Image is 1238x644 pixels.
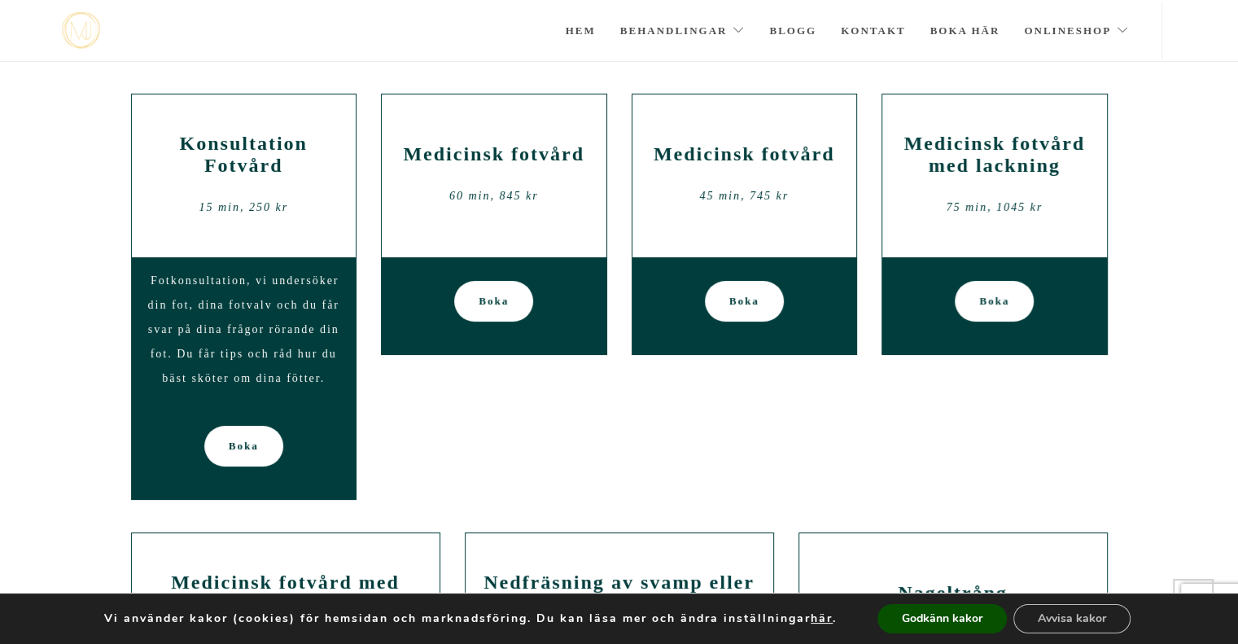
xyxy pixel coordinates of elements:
[811,582,1095,604] h2: Nageltrång
[1024,2,1129,59] a: Onlineshop
[104,611,837,626] p: Vi använder kakor (cookies) för hemsidan och marknadsföring. Du kan läsa mer och ändra inställnin...
[394,143,594,165] h2: Medicinsk fotvård
[841,2,906,59] a: Kontakt
[204,426,283,467] a: Boka
[729,281,759,322] span: Boka
[144,195,344,220] div: 15 min, 250 kr
[144,572,427,616] h2: Medicinsk fotvård med massage underben
[566,2,596,59] a: Hem
[479,281,509,322] span: Boka
[62,12,100,49] img: mjstudio
[769,2,816,59] a: Blogg
[478,572,761,616] h2: Nedfräsning av svamp eller problemnaglar
[811,611,833,626] button: här
[148,274,339,384] span: Fotkonsultation, vi undersöker din fot, dina fotvalv och du får svar på dina frågor rörande din f...
[62,12,100,49] a: mjstudio mjstudio mjstudio
[979,281,1009,322] span: Boka
[454,281,533,322] a: Boka
[645,143,845,165] h2: Medicinsk fotvård
[877,604,1007,633] button: Godkänn kakor
[895,133,1095,177] h2: Medicinsk fotvård med lackning
[895,195,1095,220] div: 75 min, 1045 kr
[394,184,594,208] div: 60 min, 845 kr
[1013,604,1131,633] button: Avvisa kakor
[930,2,1000,59] a: Boka här
[955,281,1034,322] a: Boka
[645,184,845,208] div: 45 min, 745 kr
[705,281,784,322] a: Boka
[620,2,746,59] a: Behandlingar
[229,426,259,467] span: Boka
[144,133,344,177] h2: Konsultation Fotvård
